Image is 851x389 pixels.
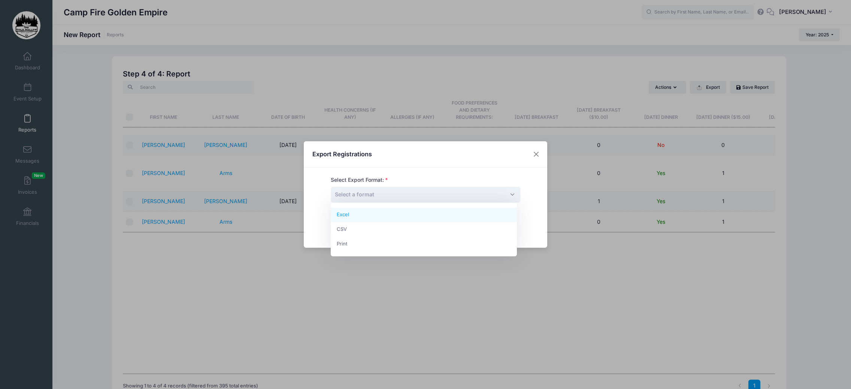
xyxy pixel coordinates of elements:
[312,150,372,159] h4: Export Registrations
[331,176,388,184] label: Select Export Format:
[335,191,374,197] span: Select a format
[331,237,517,251] li: Print
[530,148,543,161] button: Close
[331,222,517,237] li: CSV
[331,208,517,222] li: Excel
[331,187,521,203] span: Select a format
[335,190,374,198] span: Select a format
